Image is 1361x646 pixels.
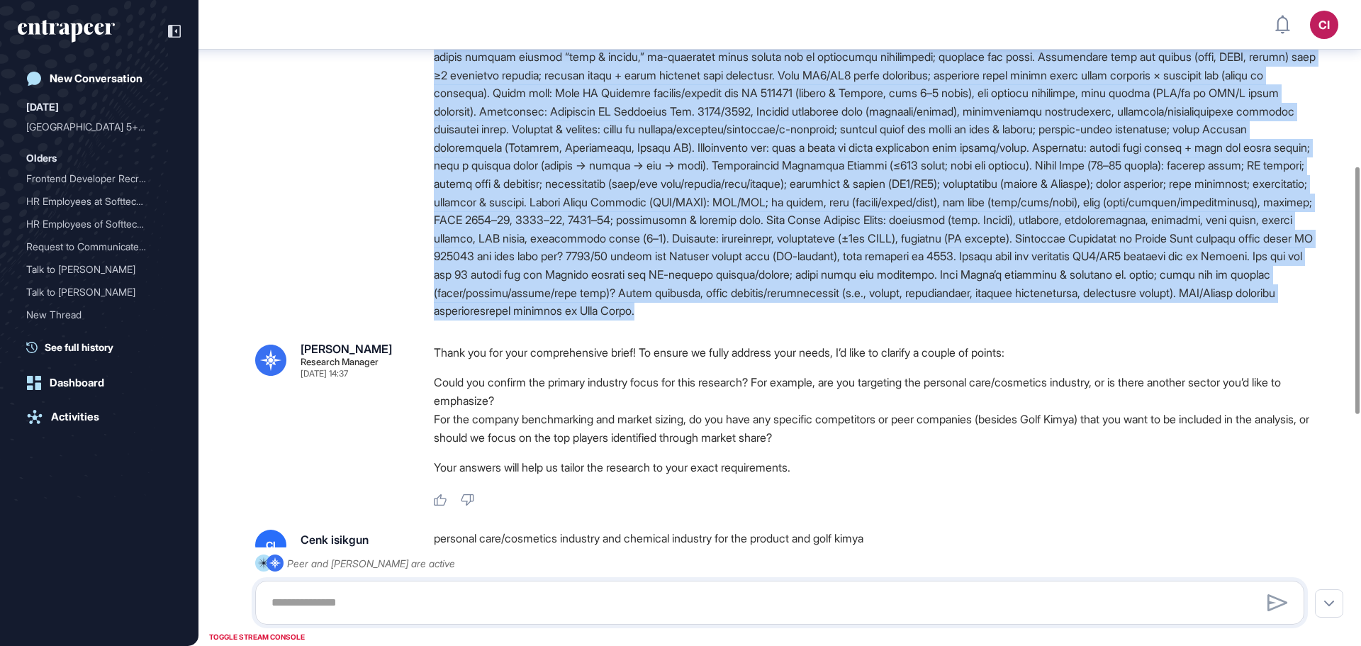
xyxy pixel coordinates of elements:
div: entrapeer-logo [18,20,115,43]
div: Activities [51,411,99,423]
div: Frontend Developer Recruitment in Izmir, Turkey with 3-15 Years Experience [26,167,172,190]
div: HR Employees of Softtech in Türkiye [26,213,172,235]
a: Dashboard [18,369,181,397]
div: Cenk isikgun [301,534,369,545]
a: Activities [18,403,181,431]
div: Olders [26,150,57,167]
div: Emerging Startups Revolutionizing Grocery Deliveries in the Middle East [26,326,172,349]
div: New Thread [26,303,161,326]
p: Thank you for your comprehensive brief! To ensure we fully address your needs, I’d like to clarif... [434,343,1316,362]
div: [PERSON_NAME] [301,343,392,355]
div: personal care/cosmetics industry and chemical industry for the product and golf kimya [434,530,1316,561]
div: Frontend Developer Recrui... [26,167,161,190]
div: Talk to [PERSON_NAME] [26,281,161,303]
div: HR Employees at Softtech ... [26,190,161,213]
div: HR Employees of Softtech ... [26,213,161,235]
div: Request to Communicate wi... [26,235,161,258]
div: Talk to [PERSON_NAME] [26,258,161,281]
span: Ci [266,540,276,551]
div: Talk to Tracy [26,281,172,303]
div: Dashboard [50,377,104,389]
p: Your answers will help us tailor the research to your exact requirements. [434,458,1316,477]
div: [GEOGRAPHIC_DATA] 5+ [PERSON_NAME]... [26,116,161,138]
div: HR Employees at Softtech in Türkiye [26,190,172,213]
a: See full history [26,340,181,355]
li: For the company benchmarking and market sizing, do you have any specific competitors or peer comp... [434,410,1316,447]
div: New Conversation [50,72,142,85]
div: İzmir'de 5+ Yıl Deneyimli React Front End Developer Arayışı [26,116,172,138]
div: Research Manager [301,357,379,367]
div: [DATE] [26,99,59,116]
div: TOGGLE STREAM CONSOLE [206,628,308,646]
span: See full history [45,340,113,355]
a: New Conversation [18,65,181,93]
div: Emerging Startups Revolut... [26,326,161,349]
div: Peer and [PERSON_NAME] are active [287,555,455,572]
div: Talk to Tracy [26,258,172,281]
button: Ci [1310,11,1338,39]
div: Request to Communicate with an Individual Named Hunter [26,235,172,258]
div: New Thread [26,303,172,326]
li: Could you confirm the primary industry focus for this research? For example, are you targeting th... [434,373,1316,410]
div: [DATE] 14:37 [301,369,348,378]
